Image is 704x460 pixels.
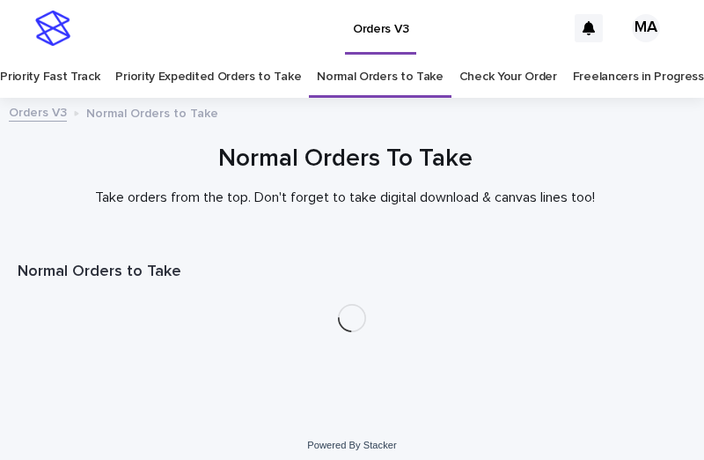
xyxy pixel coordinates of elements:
[18,143,673,175] h1: Normal Orders To Take
[573,56,704,98] a: Freelancers in Progress
[632,14,660,42] div: MA
[459,56,557,98] a: Check Your Order
[307,440,396,450] a: Powered By Stacker
[317,56,444,98] a: Normal Orders to Take
[35,11,70,46] img: stacker-logo-s-only.png
[86,102,218,122] p: Normal Orders to Take
[18,189,673,206] p: Take orders from the top. Don't forget to take digital download & canvas lines too!
[115,56,301,98] a: Priority Expedited Orders to Take
[18,262,686,283] h1: Normal Orders to Take
[9,101,67,122] a: Orders V3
